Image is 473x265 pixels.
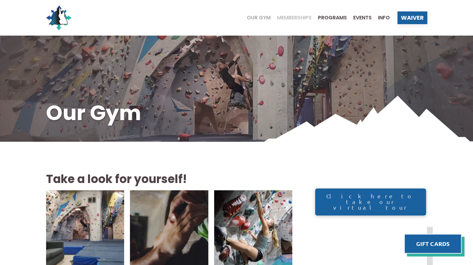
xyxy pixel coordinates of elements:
[240,15,271,20] a: Our Gym
[322,193,420,210] span: Click here to take our virtual tour
[347,15,372,20] a: Events
[247,15,271,20] span: Our Gym
[46,5,71,31] img: North Wall Logo
[277,15,312,20] span: Memberships
[401,15,424,21] span: Waiver
[271,15,312,20] a: Memberships
[353,15,372,20] span: Events
[378,15,390,20] span: Info
[397,11,427,24] a: Waiver
[46,171,293,187] h2: Take a look for yourself!
[315,188,426,215] a: Click here to take our virtual tour
[318,15,347,20] span: Programs
[312,15,347,20] a: Programs
[372,15,390,20] a: Info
